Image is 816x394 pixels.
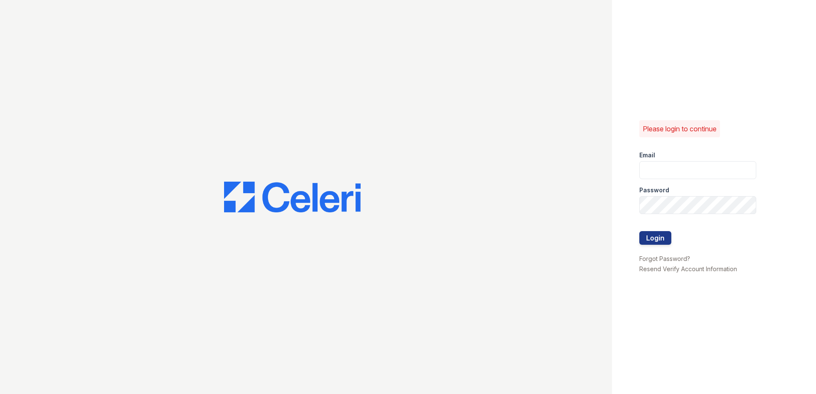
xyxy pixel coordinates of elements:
p: Please login to continue [643,124,717,134]
a: Resend Verify Account Information [639,265,737,272]
label: Password [639,186,669,194]
img: CE_Logo_Blue-a8612792a0a2168367f1c8372b55b34899dd931a85d93a1a3d3e32e68fde9ad4.png [224,182,361,212]
label: Email [639,151,655,159]
button: Login [639,231,671,245]
a: Forgot Password? [639,255,690,262]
